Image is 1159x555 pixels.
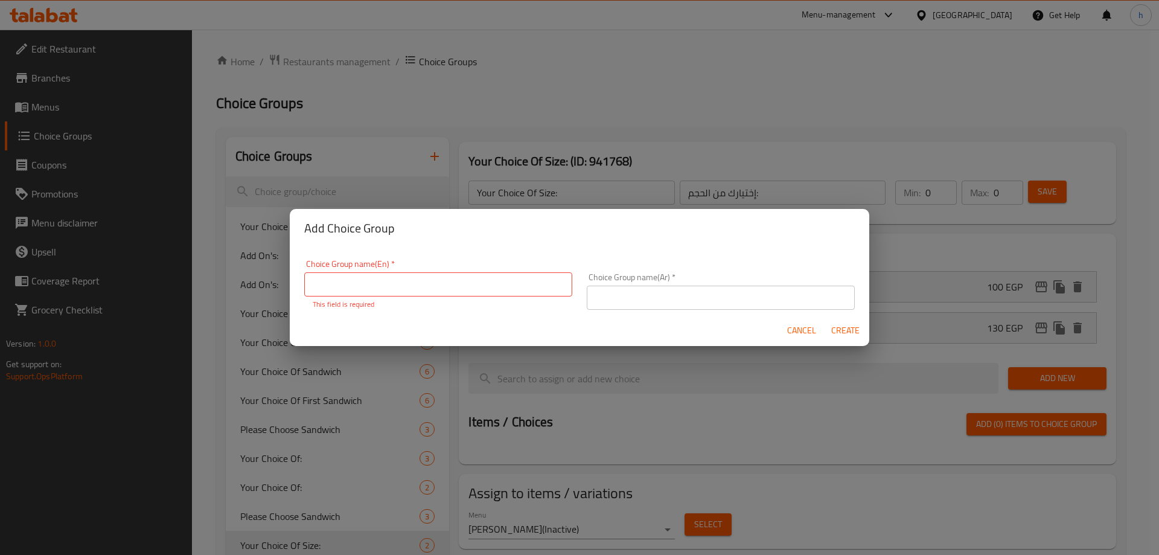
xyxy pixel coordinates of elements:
input: Please enter Choice Group name(ar) [587,286,855,310]
h2: Add Choice Group [304,219,855,238]
span: Cancel [787,323,816,338]
input: Please enter Choice Group name(en) [304,272,572,297]
span: Create [831,323,860,338]
button: Cancel [782,319,821,342]
p: This field is required [313,299,564,310]
button: Create [826,319,864,342]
